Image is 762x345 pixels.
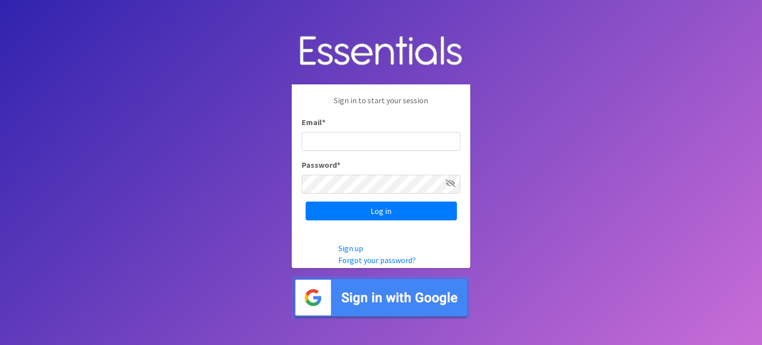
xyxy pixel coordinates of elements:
[338,255,416,265] a: Forgot your password?
[337,160,340,170] abbr: required
[292,26,470,77] img: Human Essentials
[306,202,457,220] input: Log in
[338,243,363,253] a: Sign up
[302,94,460,116] p: Sign in to start your session
[322,117,325,127] abbr: required
[302,116,325,128] label: Email
[292,276,470,319] img: Sign in with Google
[302,159,340,171] label: Password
